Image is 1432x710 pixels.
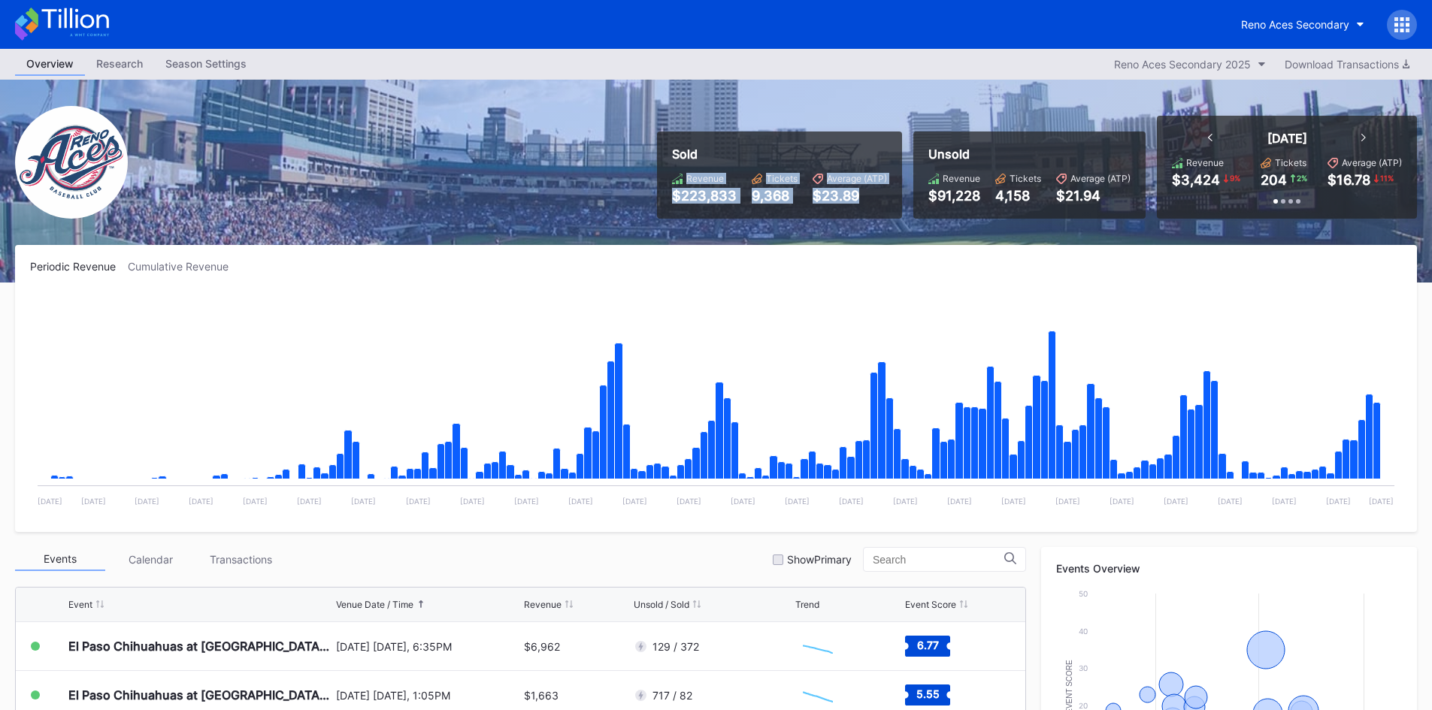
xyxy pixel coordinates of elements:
[460,497,485,506] text: [DATE]
[1295,172,1309,184] div: 2 %
[128,260,241,273] div: Cumulative Revenue
[1079,701,1088,710] text: 20
[1275,157,1306,168] div: Tickets
[622,497,647,506] text: [DATE]
[634,599,689,610] div: Unsold / Sold
[81,497,106,506] text: [DATE]
[785,497,810,506] text: [DATE]
[154,53,258,76] a: Season Settings
[916,687,939,700] text: 5.55
[406,497,431,506] text: [DATE]
[1342,157,1402,168] div: Average (ATP)
[652,640,699,653] div: 129 / 372
[514,497,539,506] text: [DATE]
[1261,172,1287,188] div: 204
[1272,497,1297,506] text: [DATE]
[928,188,980,204] div: $91,228
[568,497,593,506] text: [DATE]
[672,188,737,204] div: $223,833
[15,548,105,571] div: Events
[1379,172,1395,184] div: 11 %
[135,497,159,506] text: [DATE]
[336,640,521,653] div: [DATE] [DATE], 6:35PM
[1055,497,1080,506] text: [DATE]
[1056,562,1402,575] div: Events Overview
[787,553,852,566] div: Show Primary
[1079,589,1088,598] text: 50
[30,260,128,273] div: Periodic Revenue
[1010,173,1041,184] div: Tickets
[893,497,918,506] text: [DATE]
[1107,54,1273,74] button: Reno Aces Secondary 2025
[947,497,972,506] text: [DATE]
[766,173,798,184] div: Tickets
[1241,18,1349,31] div: Reno Aces Secondary
[752,188,798,204] div: 9,368
[1110,497,1134,506] text: [DATE]
[524,689,559,702] div: $1,663
[677,497,701,506] text: [DATE]
[1267,131,1307,146] div: [DATE]
[1328,172,1370,188] div: $16.78
[905,599,956,610] div: Event Score
[1001,497,1026,506] text: [DATE]
[827,173,887,184] div: Average (ATP)
[68,599,92,610] div: Event
[105,548,195,571] div: Calendar
[1056,188,1131,204] div: $21.94
[15,106,128,219] img: RenoAces.png
[928,147,1131,162] div: Unsold
[1164,497,1188,506] text: [DATE]
[731,497,755,506] text: [DATE]
[795,627,840,665] svg: Chart title
[1079,663,1088,672] text: 30
[672,147,887,162] div: Sold
[1172,172,1220,188] div: $3,424
[873,554,1004,566] input: Search
[1114,58,1251,71] div: Reno Aces Secondary 2025
[297,497,322,506] text: [DATE]
[1277,54,1417,74] button: Download Transactions
[1369,497,1394,506] text: [DATE]
[243,497,268,506] text: [DATE]
[85,53,154,74] div: Research
[995,188,1041,204] div: 4,158
[813,188,887,204] div: $23.89
[195,548,286,571] div: Transactions
[839,497,864,506] text: [DATE]
[38,497,62,506] text: [DATE]
[795,599,819,610] div: Trend
[351,497,376,506] text: [DATE]
[524,599,562,610] div: Revenue
[1230,11,1376,38] button: Reno Aces Secondary
[1228,172,1242,184] div: 9 %
[85,53,154,76] a: Research
[30,292,1402,517] svg: Chart title
[15,53,85,76] a: Overview
[1218,497,1243,506] text: [DATE]
[943,173,980,184] div: Revenue
[1070,173,1131,184] div: Average (ATP)
[916,639,938,651] text: 6.77
[652,689,692,702] div: 717 / 82
[1186,157,1224,168] div: Revenue
[154,53,258,74] div: Season Settings
[189,497,213,506] text: [DATE]
[686,173,724,184] div: Revenue
[336,689,521,702] div: [DATE] [DATE], 1:05PM
[1285,58,1409,71] div: Download Transactions
[336,599,413,610] div: Venue Date / Time
[1326,497,1351,506] text: [DATE]
[524,640,560,653] div: $6,962
[1079,627,1088,636] text: 40
[68,687,332,702] div: El Paso Chihuahuas at [GEOGRAPHIC_DATA] Aces
[68,639,332,654] div: El Paso Chihuahuas at [GEOGRAPHIC_DATA] Aces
